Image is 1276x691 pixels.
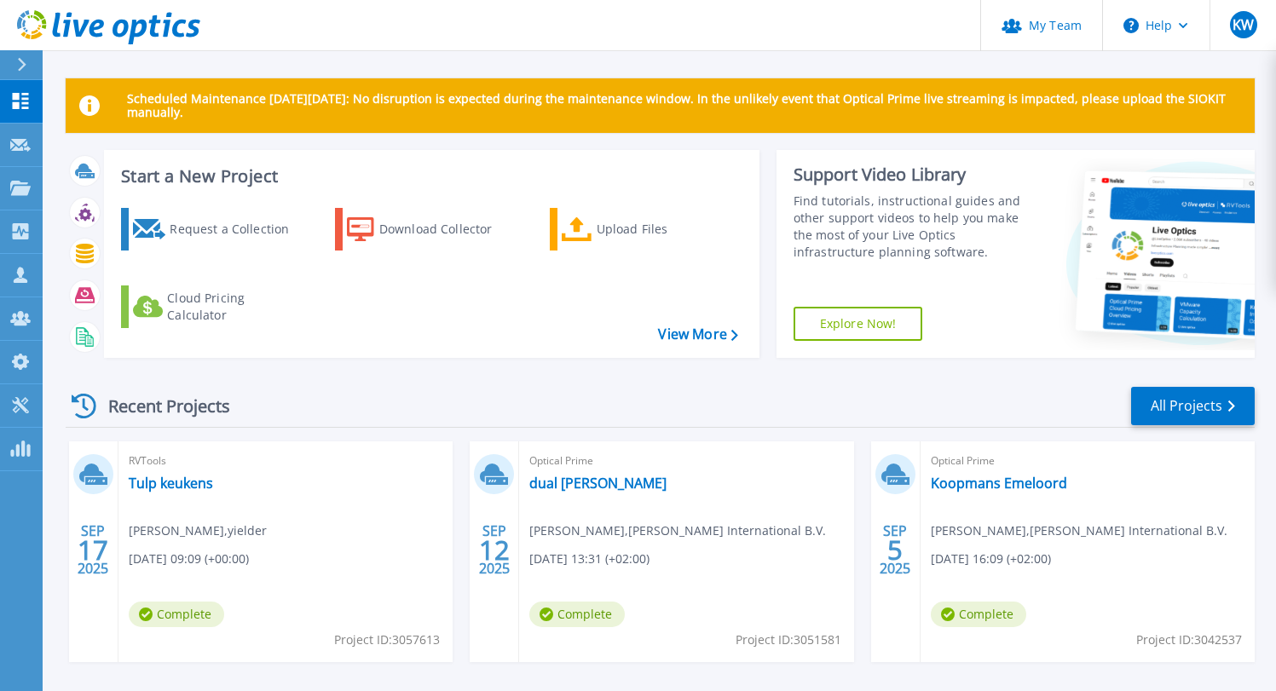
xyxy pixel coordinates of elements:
a: Upload Files [550,208,740,250]
span: Complete [129,602,224,627]
span: [PERSON_NAME] , [PERSON_NAME] International B.V. [529,521,826,540]
span: [DATE] 09:09 (+00:00) [129,550,249,568]
a: Tulp keukens [129,475,213,492]
span: Complete [529,602,625,627]
a: Cloud Pricing Calculator [121,285,311,328]
span: Optical Prime [529,452,843,470]
span: [PERSON_NAME] , [PERSON_NAME] International B.V. [931,521,1227,540]
span: Project ID: 3057613 [334,631,440,649]
a: Download Collector [335,208,525,250]
span: 12 [479,543,510,557]
div: Download Collector [379,212,516,246]
span: [PERSON_NAME] , yielder [129,521,267,540]
span: [DATE] 13:31 (+02:00) [529,550,650,568]
p: Scheduled Maintenance [DATE][DATE]: No disruption is expected during the maintenance window. In t... [127,92,1241,119]
a: Request a Collection [121,208,311,250]
div: SEP 2025 [478,519,511,581]
span: Project ID: 3042537 [1136,631,1242,649]
span: Project ID: 3051581 [736,631,841,649]
h3: Start a New Project [121,167,737,186]
span: 17 [78,543,108,557]
a: View More [658,326,737,343]
div: Cloud Pricing Calculator [167,290,303,324]
div: Request a Collection [170,212,306,246]
div: Upload Files [597,212,733,246]
a: Explore Now! [794,307,923,341]
span: 5 [887,543,903,557]
div: Recent Projects [66,385,253,427]
div: Find tutorials, instructional guides and other support videos to help you make the most of your L... [794,193,1033,261]
span: KW [1233,18,1254,32]
a: All Projects [1131,387,1255,425]
div: SEP 2025 [879,519,911,581]
div: Support Video Library [794,164,1033,186]
a: dual [PERSON_NAME] [529,475,667,492]
span: Optical Prime [931,452,1244,470]
span: Complete [931,602,1026,627]
span: [DATE] 16:09 (+02:00) [931,550,1051,568]
a: Koopmans Emeloord [931,475,1067,492]
div: SEP 2025 [77,519,109,581]
span: RVTools [129,452,442,470]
